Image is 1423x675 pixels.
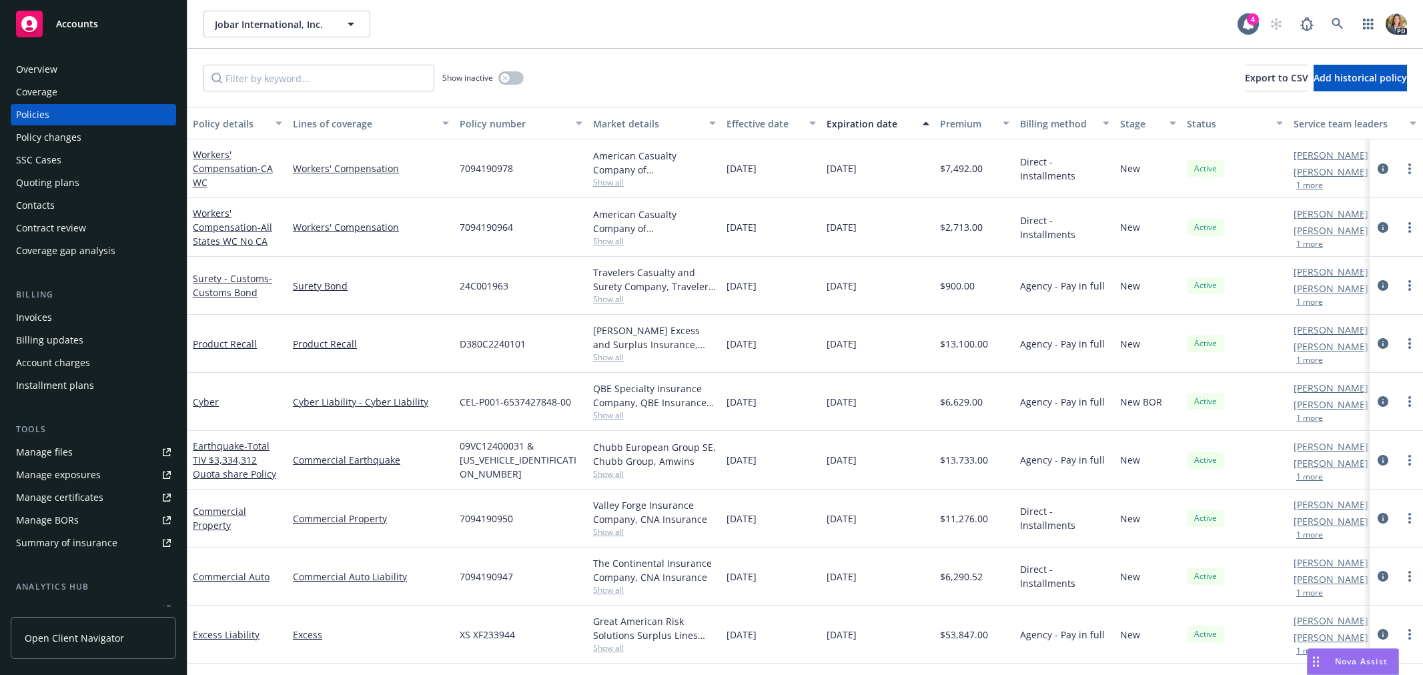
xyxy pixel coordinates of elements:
span: [DATE] [827,570,857,584]
a: more [1402,626,1418,642]
span: [DATE] [827,512,857,526]
div: Policy details [193,117,268,131]
a: [PERSON_NAME] [1294,281,1368,295]
div: American Casualty Company of [GEOGRAPHIC_DATA], [US_STATE], CNA Insurance [593,149,716,177]
span: Direct - Installments [1020,213,1109,241]
a: Excess [293,628,449,642]
span: Active [1192,454,1219,466]
a: more [1402,335,1418,352]
span: $13,100.00 [940,337,988,351]
a: more [1402,277,1418,293]
a: circleInformation [1375,568,1391,584]
a: circleInformation [1375,277,1391,293]
button: Service team leaders [1288,107,1422,139]
div: Service team leaders [1294,117,1402,131]
button: Policy number [454,107,588,139]
div: Stage [1120,117,1161,131]
a: [PERSON_NAME] [1294,265,1368,279]
a: Manage certificates [11,487,176,508]
div: Analytics hub [11,580,176,594]
span: Active [1192,512,1219,524]
div: Coverage gap analysis [16,240,115,261]
span: Direct - Installments [1020,504,1109,532]
span: [DATE] [727,453,757,467]
span: - Total TIV $3,334,312 Quota share Policy [193,440,276,480]
a: Loss summary generator [11,599,176,620]
a: [PERSON_NAME] [1294,323,1368,337]
span: [DATE] [727,220,757,234]
span: XS XF233944 [460,628,515,642]
a: Excess Liability [193,628,260,641]
span: $6,290.52 [940,570,983,584]
div: Quoting plans [16,172,79,193]
a: Search [1324,11,1351,37]
span: [DATE] [727,337,757,351]
a: circleInformation [1375,510,1391,526]
span: D380C2240101 [460,337,526,351]
div: Invoices [16,307,52,328]
div: Billing method [1020,117,1095,131]
span: New [1120,570,1140,584]
span: Open Client Navigator [25,631,124,645]
div: Status [1187,117,1268,131]
a: Cyber Liability - Cyber Liability [293,395,449,409]
div: Loss summary generator [16,599,127,620]
div: Coverage [16,81,57,103]
div: Policy number [460,117,568,131]
span: [DATE] [727,395,757,409]
span: New [1120,453,1140,467]
span: Agency - Pay in full [1020,337,1105,351]
span: Show all [593,584,716,596]
a: Policies [11,104,176,125]
a: [PERSON_NAME] [1294,572,1368,586]
a: Accounts [11,5,176,43]
span: Show all [593,410,716,421]
a: Coverage gap analysis [11,240,176,261]
a: Commercial Earthquake [293,453,449,467]
button: Nova Assist [1307,648,1399,675]
span: [DATE] [727,161,757,175]
span: Agency - Pay in full [1020,279,1105,293]
button: Effective date [721,107,821,139]
span: New [1120,220,1140,234]
span: [DATE] [827,453,857,467]
a: circleInformation [1375,394,1391,410]
a: [PERSON_NAME] [1294,398,1368,412]
button: 1 more [1296,589,1323,597]
span: New [1120,279,1140,293]
span: $11,276.00 [940,512,988,526]
span: [DATE] [727,570,757,584]
a: Start snowing [1263,11,1290,37]
div: Manage certificates [16,487,103,508]
div: Great American Risk Solutions Surplus Lines Insurance Company, Great American Insurance Group, Am... [593,614,716,642]
span: CEL-P001-6537427848-00 [460,395,571,409]
span: $6,629.00 [940,395,983,409]
div: The Continental Insurance Company, CNA Insurance [593,556,716,584]
button: Expiration date [821,107,935,139]
span: Jobar International, Inc. [215,17,330,31]
span: $2,713.00 [940,220,983,234]
a: more [1402,161,1418,177]
a: circleInformation [1375,219,1391,235]
a: Manage exposures [11,464,176,486]
a: Commercial Auto Liability [293,570,449,584]
div: Billing updates [16,329,83,351]
div: Travelers Casualty and Surety Company, Travelers Insurance, CA [PERSON_NAME] & Company Inc [593,265,716,293]
span: 7094190978 [460,161,513,175]
img: photo [1386,13,1407,35]
button: 1 more [1296,181,1323,189]
span: 09VC12400031 & [US_VEHICLE_IDENTIFICATION_NUMBER] [460,439,582,481]
span: 7094190964 [460,220,513,234]
button: 1 more [1296,356,1323,364]
a: Contacts [11,195,176,216]
button: 1 more [1296,414,1323,422]
a: Account charges [11,352,176,374]
a: more [1402,219,1418,235]
span: Show all [593,235,716,247]
span: Direct - Installments [1020,155,1109,183]
div: Effective date [727,117,801,131]
div: Contacts [16,195,55,216]
button: 1 more [1296,298,1323,306]
span: Show all [593,177,716,188]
